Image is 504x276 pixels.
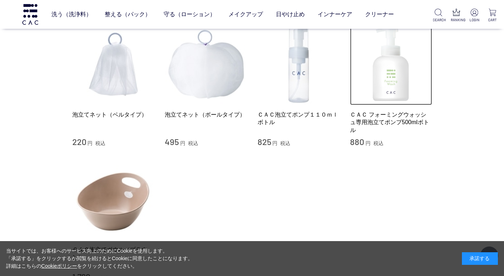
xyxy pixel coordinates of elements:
span: 円 [365,140,371,146]
p: CART [487,17,498,23]
a: 守る（ローション） [164,4,215,24]
p: RANKING [451,17,462,23]
img: 泡立てネット（ベルタイプ） [72,23,154,105]
span: 220 [72,136,86,147]
img: ＣＡＣ泡立てボウル（ブラウン） [72,158,154,240]
span: 税込 [188,140,198,146]
img: ＣＡＣ泡立てポンプ１１０ｍｌボトル [258,23,340,105]
a: SEARCH [433,9,444,23]
img: logo [21,4,39,24]
a: CART [487,9,498,23]
span: 税込 [280,140,290,146]
a: インナーケア [318,4,352,24]
a: クリーナー [365,4,394,24]
a: 日やけ止め [276,4,305,24]
span: 円 [87,140,92,146]
p: LOGIN [469,17,480,23]
span: 円 [180,140,185,146]
div: 承諾する [462,252,498,265]
p: SEARCH [433,17,444,23]
span: 825 [258,136,271,147]
a: 整える（パック） [105,4,151,24]
span: 880 [350,136,364,147]
span: 円 [272,140,277,146]
a: ＣＡＣ泡立てポンプ１１０ｍｌボトル [258,111,340,126]
a: 洗う（洗浄料） [51,4,92,24]
a: 泡立てネット（ベルタイプ） [72,111,154,118]
span: 税込 [373,140,383,146]
a: メイクアップ [228,4,263,24]
div: 当サイトでは、お客様へのサービス向上のためにCookieを使用します。 「承諾する」をクリックするか閲覧を続けるとCookieに同意したことになります。 詳細はこちらの をクリックしてください。 [6,247,193,270]
a: 泡立てネット（ボールタイプ） [165,111,247,118]
a: ＣＡＣ フォーミングウォッシュ専用泡立てポンプ500mlボトル [350,111,432,134]
a: Cookieポリシー [41,263,77,269]
a: RANKING [451,9,462,23]
span: 税込 [95,140,105,146]
img: 泡立てネット（ボールタイプ） [165,23,247,105]
img: ＣＡＣ フォーミングウォッシュ専用泡立てポンプ500mlボトル [350,23,432,105]
a: LOGIN [469,9,480,23]
span: 495 [165,136,179,147]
